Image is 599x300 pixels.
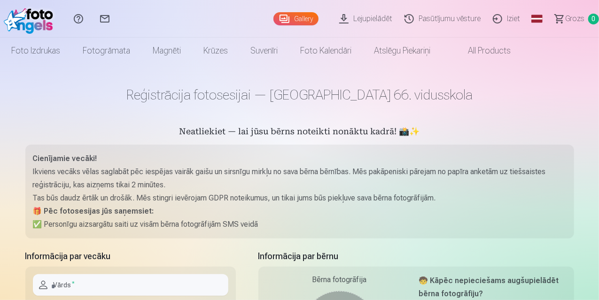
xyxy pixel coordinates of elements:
[25,250,236,263] h5: Informācija par vecāku
[141,38,192,64] a: Magnēti
[565,13,584,24] span: Grozs
[239,38,289,64] a: Suvenīri
[33,218,567,231] p: ✅ Personīgu aizsargātu saiti uz visām bērna fotogrāfijām SMS veidā
[266,274,413,285] div: Bērna fotogrāfija
[273,12,319,25] a: Gallery
[289,38,363,64] a: Foto kalendāri
[33,207,154,215] strong: 🎁 Pēc fotosesijas jūs saņemsiet:
[33,154,97,163] strong: Cienījamie vecāki!
[33,165,567,192] p: Ikviens vecāks vēlas saglabāt pēc iespējas vairāk gaišu un sirsnīgu mirkļu no sava bērna bērnības...
[25,86,574,103] h1: Reģistrācija fotosesijai — [GEOGRAPHIC_DATA] 66. vidusskola
[4,4,58,34] img: /fa1
[419,276,559,298] strong: 🧒 Kāpēc nepieciešams augšupielādēt bērna fotogrāfiju?
[442,38,522,64] a: All products
[258,250,574,263] h5: Informācija par bērnu
[71,38,141,64] a: Fotogrāmata
[363,38,442,64] a: Atslēgu piekariņi
[588,14,599,24] span: 0
[25,126,574,139] h5: Neatliekiet — lai jūsu bērns noteikti nonāktu kadrā! 📸✨
[33,192,567,205] p: Tas būs daudz ērtāk un drošāk. Mēs stingri ievērojam GDPR noteikumus, un tikai jums būs piekļuve ...
[192,38,239,64] a: Krūzes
